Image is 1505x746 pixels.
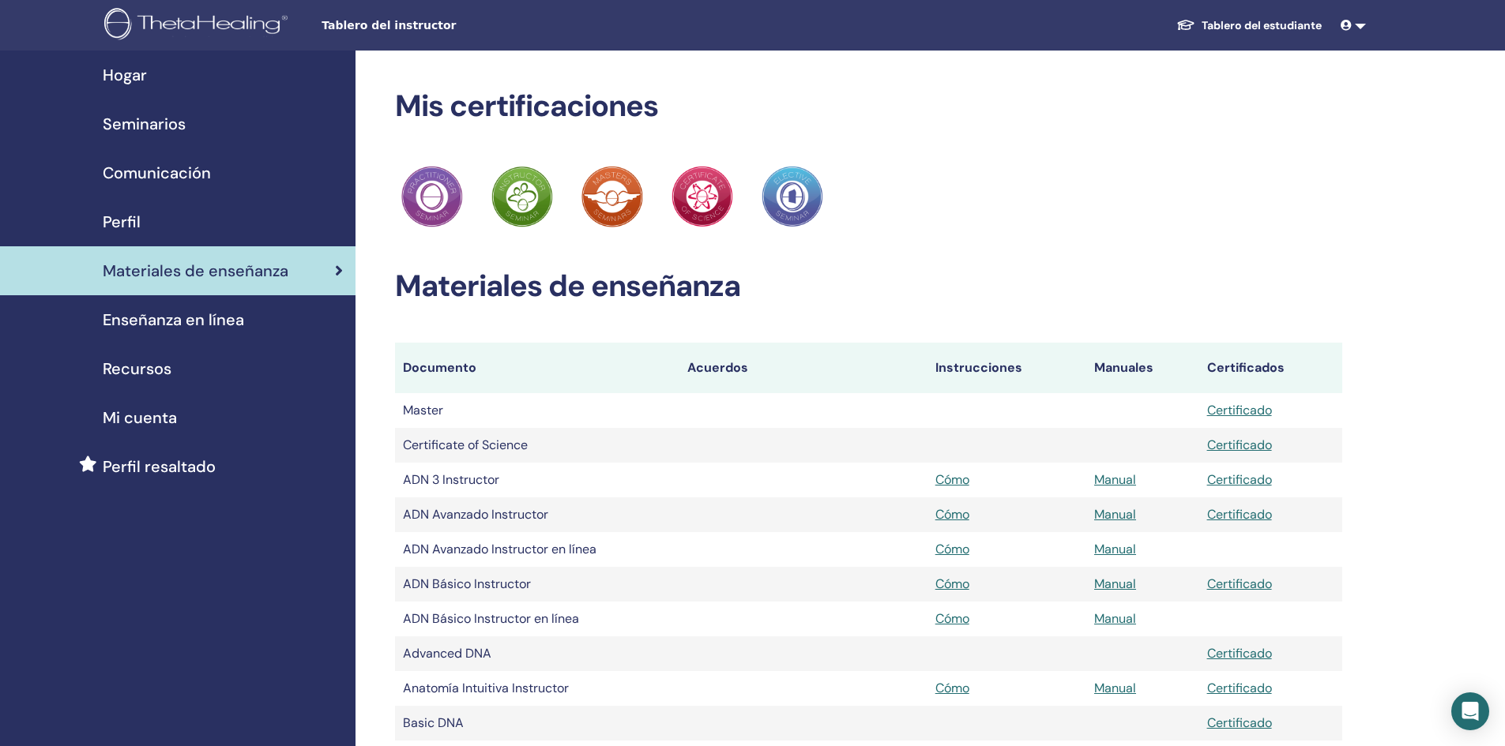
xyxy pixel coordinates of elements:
[395,671,679,706] td: Anatomía Intuitiva Instructor
[1207,471,1272,488] a: Certificado
[395,706,679,740] td: Basic DNA
[1207,575,1272,592] a: Certificado
[1094,506,1136,523] a: Manual
[935,541,969,557] a: Cómo
[1164,11,1334,40] a: Tablero del estudiante
[1207,437,1272,453] a: Certificado
[395,88,1342,125] h2: Mis certificaciones
[401,166,463,227] img: Practitioner
[395,602,679,636] td: ADN Básico Instructor en línea
[103,357,171,380] span: Recursos
[1207,680,1272,696] a: Certificado
[1094,541,1136,557] a: Manual
[935,506,969,523] a: Cómo
[1207,506,1272,523] a: Certificado
[1094,610,1136,627] a: Manual
[395,532,679,567] td: ADN Avanzado Instructor en línea
[103,210,141,234] span: Perfil
[103,455,216,478] span: Perfil resaltado
[322,17,559,34] span: Tablero del instructor
[103,308,244,332] span: Enseñanza en línea
[103,63,147,87] span: Hogar
[935,575,969,592] a: Cómo
[935,471,969,488] a: Cómo
[103,259,288,283] span: Materiales de enseñanza
[581,166,643,227] img: Practitioner
[1094,575,1136,592] a: Manual
[491,166,553,227] img: Practitioner
[1176,18,1195,32] img: graduation-cap-white.svg
[395,463,679,497] td: ADN 3 Instructor
[1451,692,1489,730] div: Open Intercom Messenger
[1094,471,1136,488] a: Manual
[395,268,1342,305] h2: Materiales de enseñanza
[1086,343,1199,393] th: Manuales
[103,406,177,429] span: Mi cuenta
[395,497,679,532] td: ADN Avanzado Instructor
[104,8,293,43] img: logo.png
[679,343,927,393] th: Acuerdos
[103,112,186,136] span: Seminarios
[1094,680,1136,696] a: Manual
[395,393,679,428] td: Master
[762,166,823,227] img: Practitioner
[103,161,211,185] span: Comunicación
[395,636,679,671] td: Advanced DNA
[935,610,969,627] a: Cómo
[1207,645,1272,662] a: Certificado
[1207,402,1272,418] a: Certificado
[1199,343,1342,393] th: Certificados
[927,343,1086,393] th: Instrucciones
[395,567,679,602] td: ADN Básico Instructor
[672,166,733,227] img: Practitioner
[395,343,679,393] th: Documento
[395,428,679,463] td: Certificate of Science
[935,680,969,696] a: Cómo
[1207,714,1272,731] a: Certificado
